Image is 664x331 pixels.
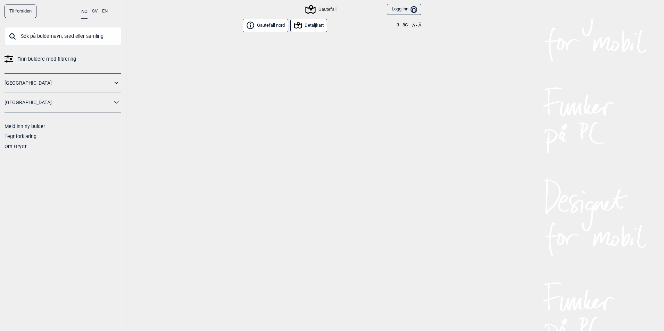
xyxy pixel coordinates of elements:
a: Meld inn ny bulder [5,124,45,129]
button: Gautefall nord [243,19,288,32]
button: Logg inn [387,4,421,15]
a: Finn buldere med filtrering [5,54,121,64]
button: 3 - 8C [397,23,408,28]
a: Om Gryttr [5,144,27,149]
button: EN [102,5,108,18]
button: A - Å [412,23,421,28]
a: Tegnforklaring [5,134,36,139]
div: Gautefall [306,5,336,14]
span: Finn buldere med filtrering [17,54,76,64]
button: NO [81,5,88,19]
a: [GEOGRAPHIC_DATA] [5,78,112,88]
a: Til forsiden [5,5,36,18]
button: Detaljkart [290,19,327,32]
a: [GEOGRAPHIC_DATA] [5,97,112,108]
button: SV [92,5,98,18]
input: Søk på buldernavn, sted eller samling [5,27,121,45]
